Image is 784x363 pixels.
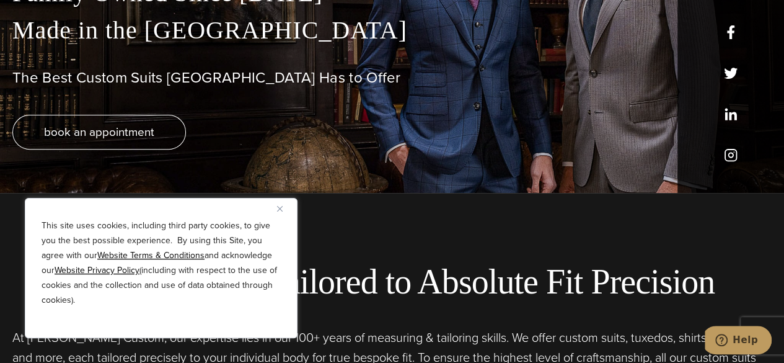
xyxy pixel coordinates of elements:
[44,123,154,141] span: book an appointment
[277,206,283,212] img: Close
[12,261,772,303] h2: Bespoke Suits Tailored to Absolute Fit Precision
[277,201,292,216] button: Close
[97,249,205,262] a: Website Terms & Conditions
[42,218,281,308] p: This site uses cookies, including third party cookies, to give you the best possible experience. ...
[705,326,772,357] iframe: Opens a widget where you can chat to one of our agents
[12,115,186,150] a: book an appointment
[55,264,139,277] a: Website Privacy Policy
[12,69,772,87] h1: The Best Custom Suits [GEOGRAPHIC_DATA] Has to Offer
